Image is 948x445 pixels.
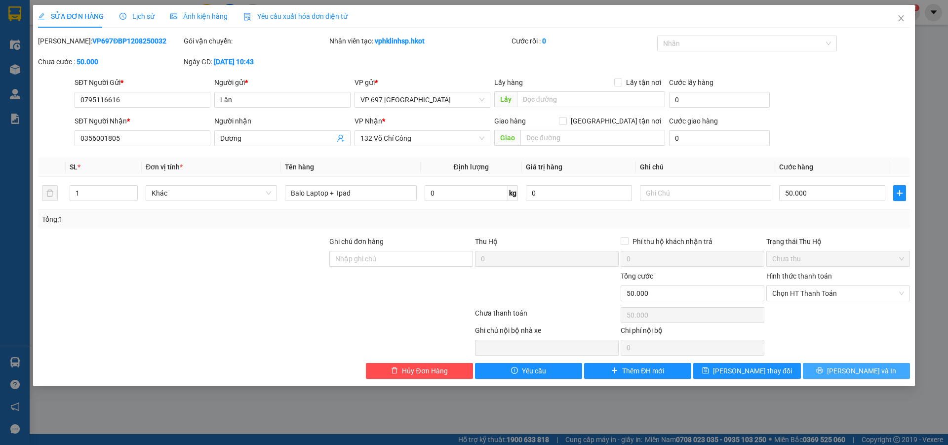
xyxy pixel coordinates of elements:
div: Tổng: 1 [42,214,366,225]
span: user-add [337,134,345,142]
div: Người gửi [214,77,350,88]
button: delete [42,185,58,201]
span: exclamation-circle [511,367,518,375]
span: Giao [494,130,520,146]
span: Ảnh kiện hàng [170,12,228,20]
input: Cước giao hàng [669,130,770,146]
label: Cước lấy hàng [669,79,713,86]
b: [DATE] 10:43 [214,58,254,66]
button: printer[PERSON_NAME] và In [803,363,910,379]
span: Yêu cầu [522,365,546,376]
span: clock-circle [119,13,126,20]
span: Lấy [494,91,517,107]
span: [GEOGRAPHIC_DATA] tận nơi [567,116,665,126]
button: deleteHủy Đơn Hàng [366,363,473,379]
span: picture [170,13,177,20]
span: Tên hàng [285,163,314,171]
label: Ghi chú đơn hàng [329,238,384,245]
input: Cước lấy hàng [669,92,770,108]
span: Định lượng [454,163,489,171]
div: Ngày GD: [184,56,327,67]
b: VP697ĐBP1208250032 [92,37,166,45]
span: Thêm ĐH mới [622,365,664,376]
span: delete [391,367,398,375]
div: Chưa thanh toán [474,308,620,325]
div: Cước rồi : [512,36,655,46]
div: SĐT Người Gửi [75,77,210,88]
span: Tổng cước [621,272,653,280]
label: Cước giao hàng [669,117,718,125]
img: icon [243,13,251,21]
span: kg [508,185,518,201]
span: edit [38,13,45,20]
span: Giá trị hàng [526,163,562,171]
button: exclamation-circleYêu cầu [475,363,582,379]
div: Chi phí nội bộ [621,325,764,340]
span: 132 Võ Chí Công [360,131,484,146]
span: VP 697 Điện Biên Phủ [360,92,484,107]
span: Lấy hàng [494,79,523,86]
span: Thu Hộ [475,238,498,245]
span: Hủy Đơn Hàng [402,365,447,376]
span: Đơn vị tính [146,163,183,171]
input: Dọc đường [520,130,665,146]
span: Chọn HT Thanh Toán [772,286,904,301]
button: Close [887,5,915,33]
input: VD: Bàn, Ghế [285,185,416,201]
span: Chưa thu [772,251,904,266]
button: plusThêm ĐH mới [584,363,691,379]
span: VP Nhận [355,117,382,125]
div: [PERSON_NAME]: [38,36,182,46]
th: Ghi chú [636,158,775,177]
b: 50.000 [77,58,98,66]
div: Chưa cước : [38,56,182,67]
button: plus [893,185,906,201]
div: VP gửi [355,77,490,88]
span: SỬA ĐƠN HÀNG [38,12,104,20]
div: Ghi chú nội bộ nhà xe [475,325,619,340]
span: plus [611,367,618,375]
span: [PERSON_NAME] và In [827,365,896,376]
b: vphklinhsp.hkot [375,37,425,45]
span: plus [894,189,906,197]
span: close [897,14,905,22]
span: Giao hàng [494,117,526,125]
div: SĐT Người Nhận [75,116,210,126]
div: Trạng thái Thu Hộ [766,236,910,247]
button: save[PERSON_NAME] thay đổi [693,363,800,379]
span: Khác [152,186,271,201]
span: Phí thu hộ khách nhận trả [629,236,716,247]
span: [PERSON_NAME] thay đổi [713,365,792,376]
span: Yêu cầu xuất hóa đơn điện tử [243,12,348,20]
b: 0 [542,37,546,45]
span: Lấy tận nơi [622,77,665,88]
div: Người nhận [214,116,350,126]
span: printer [816,367,823,375]
div: Gói vận chuyển: [184,36,327,46]
label: Hình thức thanh toán [766,272,832,280]
span: Cước hàng [779,163,813,171]
input: Ghi chú đơn hàng [329,251,473,267]
span: save [702,367,709,375]
input: Ghi Chú [640,185,771,201]
div: Nhân viên tạo: [329,36,510,46]
span: SL [70,163,78,171]
span: Lịch sử [119,12,155,20]
input: Dọc đường [517,91,665,107]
